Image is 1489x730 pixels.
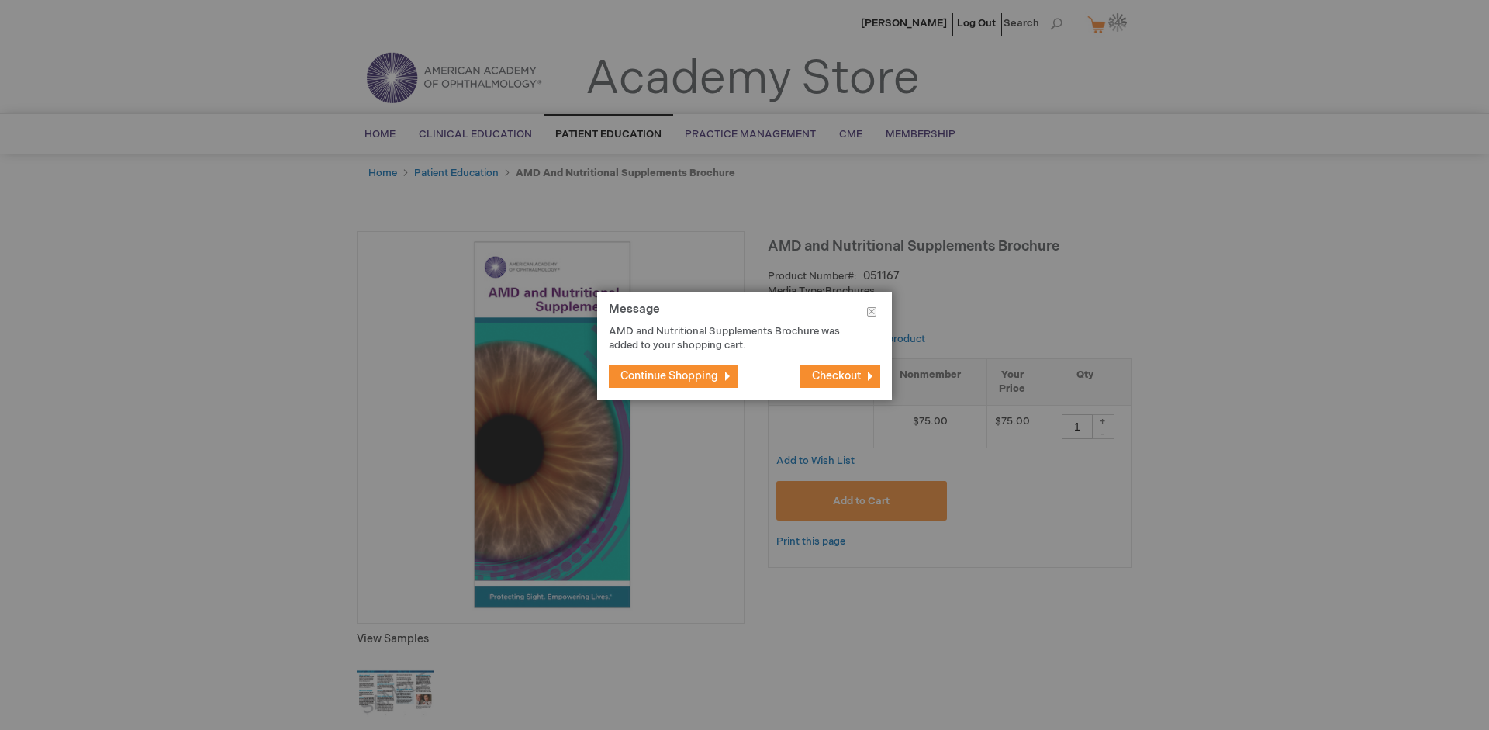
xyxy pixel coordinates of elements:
[609,365,738,388] button: Continue Shopping
[609,303,880,324] h1: Message
[812,369,861,382] span: Checkout
[800,365,880,388] button: Checkout
[620,369,718,382] span: Continue Shopping
[609,324,857,353] p: AMD and Nutritional Supplements Brochure was added to your shopping cart.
